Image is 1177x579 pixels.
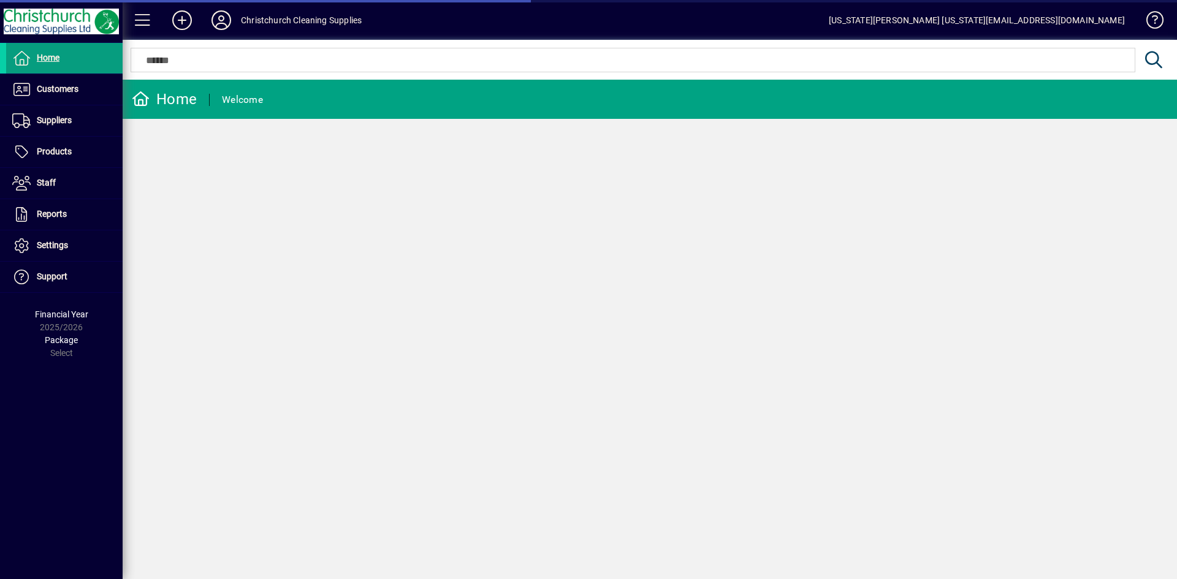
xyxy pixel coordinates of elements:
[37,209,67,219] span: Reports
[241,10,362,30] div: Christchurch Cleaning Supplies
[37,271,67,281] span: Support
[6,230,123,261] a: Settings
[37,240,68,250] span: Settings
[6,262,123,292] a: Support
[35,309,88,319] span: Financial Year
[6,137,123,167] a: Products
[132,89,197,109] div: Home
[6,168,123,199] a: Staff
[1137,2,1162,42] a: Knowledge Base
[37,53,59,62] span: Home
[6,74,123,105] a: Customers
[37,115,72,125] span: Suppliers
[6,199,123,230] a: Reports
[202,9,241,31] button: Profile
[162,9,202,31] button: Add
[37,178,56,187] span: Staff
[37,146,72,156] span: Products
[45,335,78,345] span: Package
[829,10,1125,30] div: [US_STATE][PERSON_NAME] [US_STATE][EMAIL_ADDRESS][DOMAIN_NAME]
[6,105,123,136] a: Suppliers
[222,90,263,110] div: Welcome
[37,84,78,94] span: Customers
